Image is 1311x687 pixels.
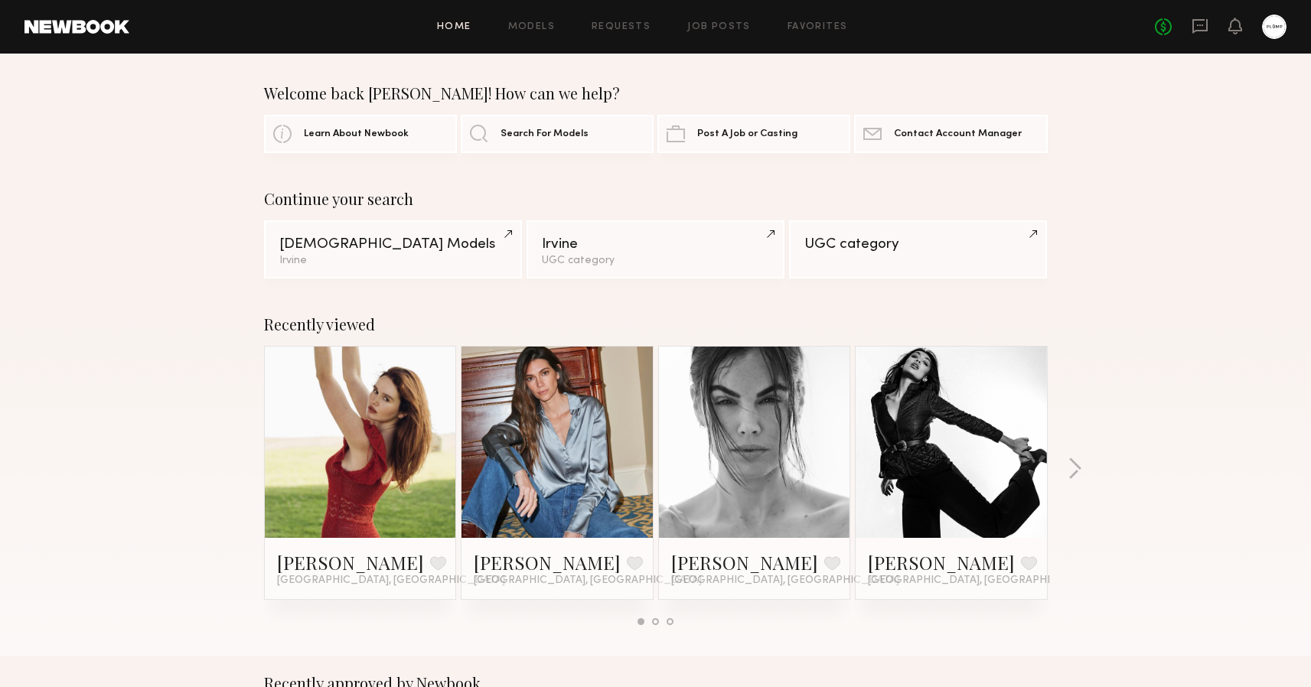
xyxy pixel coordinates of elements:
div: [DEMOGRAPHIC_DATA] Models [279,237,507,252]
span: [GEOGRAPHIC_DATA], [GEOGRAPHIC_DATA] [868,575,1096,587]
div: Irvine [279,256,507,266]
div: Recently viewed [264,315,1048,334]
span: Search For Models [501,129,589,139]
div: UGC category [804,237,1032,252]
a: [PERSON_NAME] [474,550,621,575]
span: Contact Account Manager [894,129,1022,139]
a: Requests [592,22,651,32]
a: [PERSON_NAME] [277,550,424,575]
span: [GEOGRAPHIC_DATA], [GEOGRAPHIC_DATA] [474,575,702,587]
a: Home [437,22,471,32]
a: [PERSON_NAME] [868,550,1015,575]
div: Irvine [542,237,769,252]
span: Post A Job or Casting [697,129,797,139]
a: Post A Job or Casting [657,115,850,153]
a: Job Posts [687,22,751,32]
a: Contact Account Manager [854,115,1047,153]
span: [GEOGRAPHIC_DATA], [GEOGRAPHIC_DATA] [277,575,505,587]
a: Favorites [788,22,848,32]
div: UGC category [542,256,769,266]
a: [DEMOGRAPHIC_DATA] ModelsIrvine [264,220,522,278]
a: IrvineUGC category [527,220,784,278]
a: Learn About Newbook [264,115,457,153]
div: Continue your search [264,190,1048,208]
a: Models [508,22,555,32]
div: Welcome back [PERSON_NAME]! How can we help? [264,84,1048,103]
a: [PERSON_NAME] [671,550,818,575]
a: UGC category [789,220,1047,278]
span: Learn About Newbook [304,129,409,139]
span: [GEOGRAPHIC_DATA], [GEOGRAPHIC_DATA] [671,575,899,587]
a: Search For Models [461,115,654,153]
